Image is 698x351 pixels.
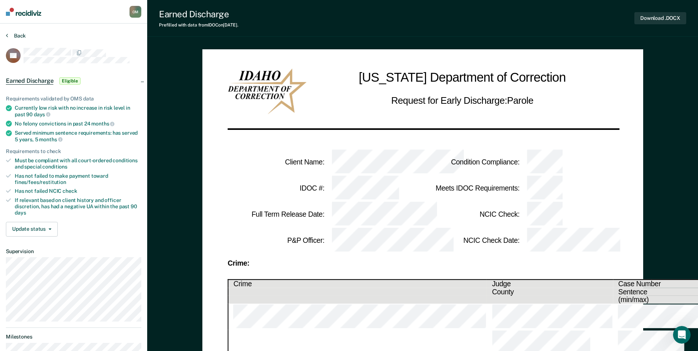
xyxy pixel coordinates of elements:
td: NCIC Check : [423,201,520,227]
h2: Request for Early Discharge: Parole [391,93,533,108]
div: Requirements validated by OMS data [6,96,141,102]
span: days [34,111,50,117]
button: OM [130,6,141,18]
iframe: Intercom live chat [673,326,691,344]
div: Has not failed to make payment toward [15,173,141,185]
img: Recidiviz [6,8,41,16]
div: Earned Discharge [159,9,238,19]
div: Must be compliant with all court-ordered conditions and special [15,157,141,170]
th: Crime [228,279,487,288]
span: months [39,136,62,142]
span: Eligible [59,77,80,85]
div: Crime: [227,260,618,266]
span: days [15,210,26,216]
td: Condition Compliance : [423,149,520,175]
td: NCIC Check Date : [423,227,520,253]
div: Requirements to check [6,148,141,155]
img: IDOC Logo [227,68,307,114]
span: Earned Discharge [6,77,53,85]
td: P&P Officer : [227,227,325,253]
td: Client Name : [227,149,325,175]
div: Served minimum sentence requirements: has served 5 years, 5 [15,130,141,142]
td: Meets IDOC Requirements : [423,175,520,201]
button: Download .DOCX [634,12,686,24]
span: fines/fees/restitution [15,179,66,185]
button: Update status [6,222,58,237]
div: No felony convictions in past 24 [15,120,141,127]
span: months [91,121,114,127]
button: Back [6,32,26,39]
div: O M [130,6,141,18]
td: Full Term Release Date : [227,201,325,227]
td: IDOC # : [227,175,325,201]
th: County [487,288,613,296]
div: Prefilled with data from IDOC on [DATE] . [159,22,238,28]
span: check [63,188,77,194]
dt: Milestones [6,334,141,340]
dt: Supervision [6,248,141,255]
span: conditions [42,164,67,170]
div: If relevant based on client history and officer discretion, has had a negative UA within the past 90 [15,197,141,216]
div: Has not failed NCIC [15,188,141,194]
th: Judge [487,279,613,288]
h1: [US_STATE] Department of Correction [359,68,566,88]
div: Currently low risk with no increase in risk level in past 90 [15,105,141,117]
